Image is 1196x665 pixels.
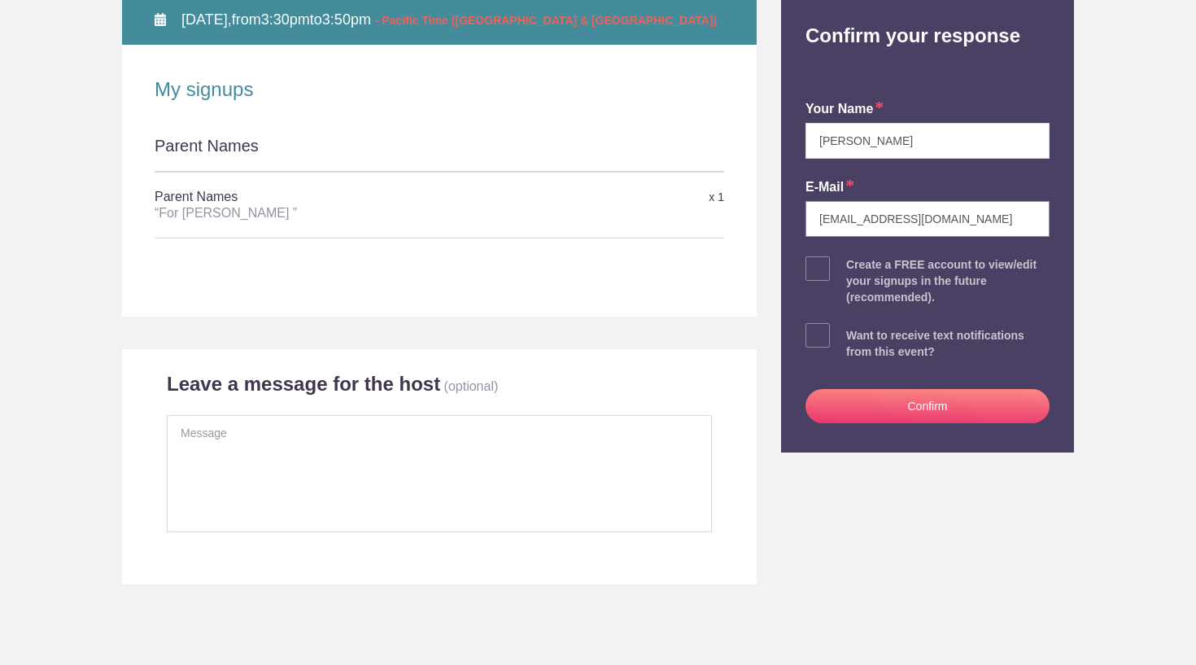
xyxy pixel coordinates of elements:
span: 3:50pm [322,11,371,28]
span: 3:30pm [261,11,310,28]
div: Want to receive text notifications from this event? [846,327,1050,360]
div: x 1 [535,183,724,212]
div: Create a FREE account to view/edit your signups in the future (recommended). [846,256,1050,305]
button: Confirm [805,389,1050,423]
input: e.g. Julie Farrell [805,123,1050,159]
input: e.g. julie@gmail.com [805,201,1050,237]
div: Parent Names [155,134,724,172]
img: Calendar alt [155,13,166,26]
h2: Leave a message for the host [167,372,440,396]
span: [DATE], [181,11,232,28]
label: your name [805,100,884,119]
span: from to [181,11,717,28]
h5: Parent Names [155,181,535,230]
p: (optional) [444,379,499,393]
h2: My signups [155,77,724,102]
span: - Pacific Time ([GEOGRAPHIC_DATA] & [GEOGRAPHIC_DATA]) [375,14,717,27]
label: E-mail [805,178,854,197]
div: “For [PERSON_NAME] ” [155,205,535,221]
